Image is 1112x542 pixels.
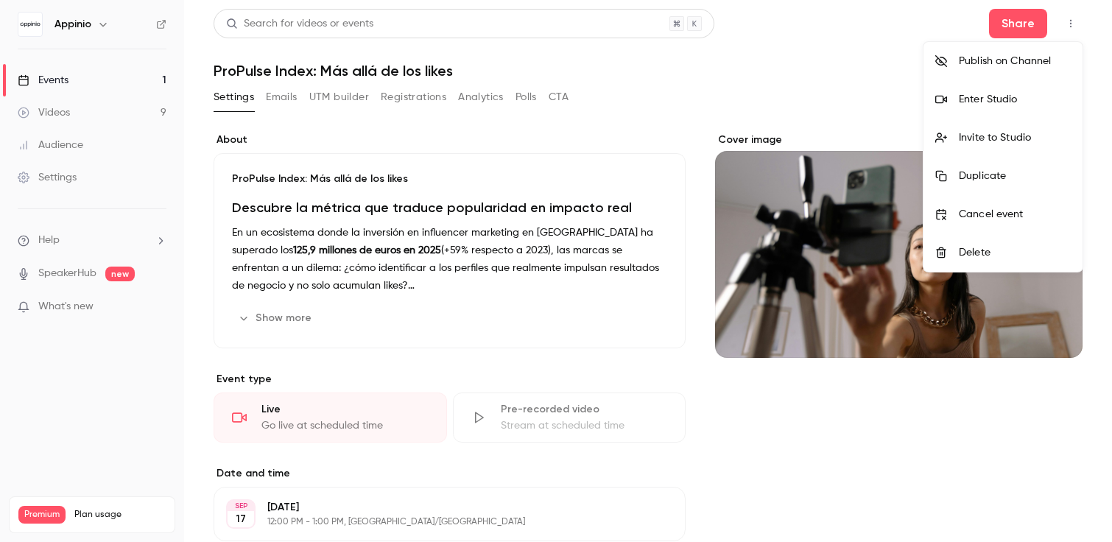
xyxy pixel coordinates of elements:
[959,130,1071,145] div: Invite to Studio
[959,207,1071,222] div: Cancel event
[959,54,1071,68] div: Publish on Channel
[959,169,1071,183] div: Duplicate
[959,92,1071,107] div: Enter Studio
[959,245,1071,260] div: Delete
